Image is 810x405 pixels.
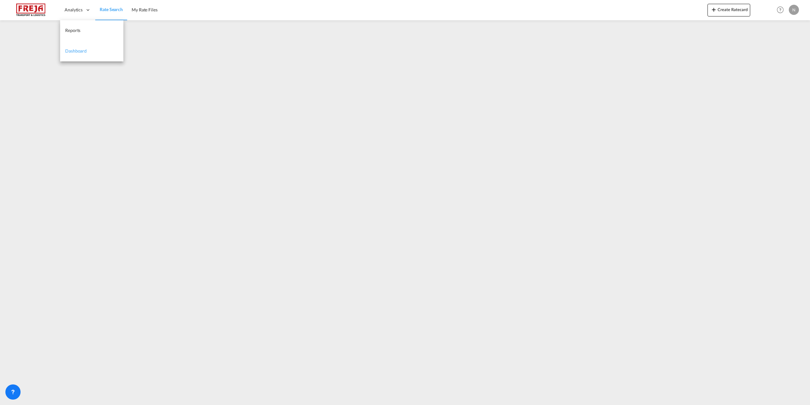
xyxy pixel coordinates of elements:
[65,7,83,13] span: Analytics
[60,41,123,61] a: Dashboard
[60,20,123,41] a: Reports
[707,4,750,16] button: icon-plus 400-fgCreate Ratecard
[9,3,52,17] img: 586607c025bf11f083711d99603023e7.png
[65,28,80,33] span: Reports
[775,4,789,16] div: Help
[789,5,799,15] div: N
[65,48,87,54] span: Dashboard
[132,7,158,12] span: My Rate Files
[710,6,718,13] md-icon: icon-plus 400-fg
[100,7,123,12] span: Rate Search
[775,4,786,15] span: Help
